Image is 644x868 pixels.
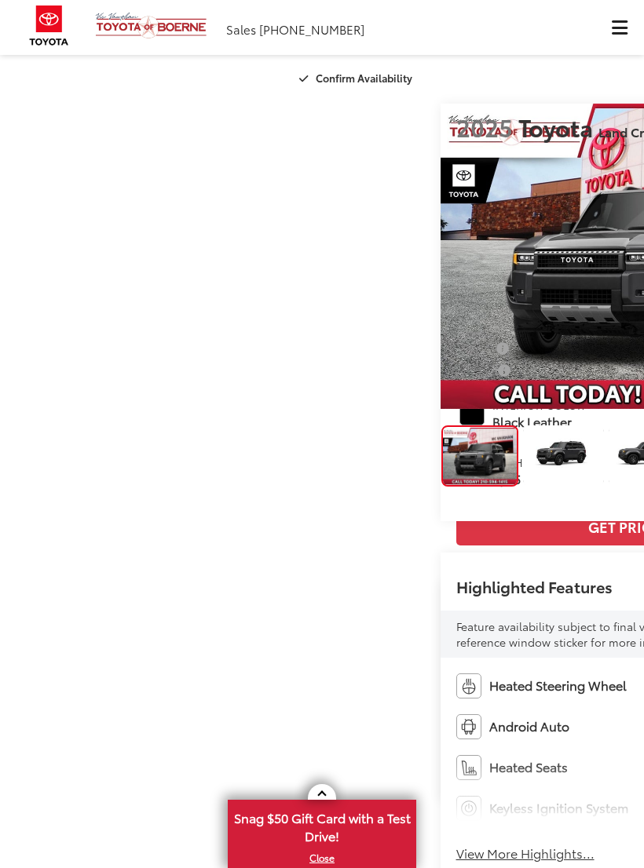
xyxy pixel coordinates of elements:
[523,425,603,487] a: Expand Photo 1
[95,12,207,39] img: Vic Vaughan Toyota of Boerne
[456,844,595,863] button: View More Highlights...
[489,677,627,695] span: Heated Steering Wheel
[456,110,513,144] span: 2025
[291,64,425,92] button: Confirm Availability
[442,428,518,484] img: 2025 Toyota Land Cruiser Land Cruiser
[229,801,415,849] span: Snag $50 Gift Card with a Test Drive!
[518,110,598,144] span: Toyota
[522,425,604,487] img: 2025 Toyota Land Cruiser Land Cruiser
[316,71,412,85] span: Confirm Availability
[456,714,481,739] img: Android Auto
[226,20,256,38] span: Sales
[456,578,613,595] h2: Highlighted Features
[489,717,569,735] span: Android Auto
[456,755,481,780] img: Heated Seats
[456,673,481,698] img: Heated Steering Wheel
[441,425,518,487] a: Expand Photo 0
[259,20,364,38] span: [PHONE_NUMBER]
